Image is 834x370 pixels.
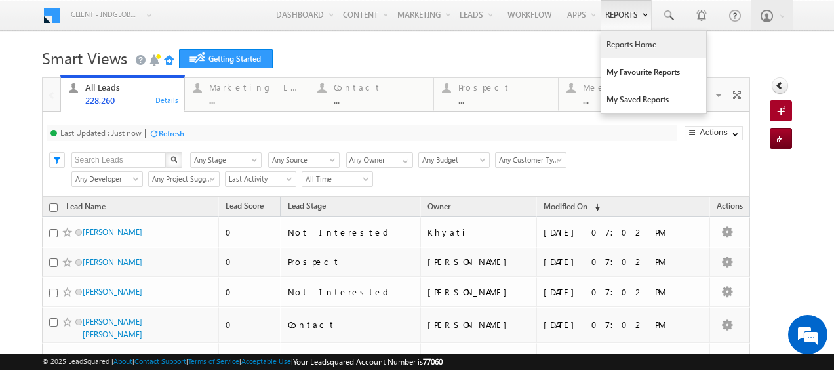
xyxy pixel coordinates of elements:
[346,152,412,168] div: Owner Filter
[423,357,443,367] span: 77060
[458,95,550,105] div: ...
[427,226,531,238] div: Khyati
[83,257,142,267] a: [PERSON_NAME]
[418,152,488,168] div: Budget Filter
[226,286,274,298] div: 0
[334,95,426,105] div: ...
[427,319,531,331] div: [PERSON_NAME]
[302,171,373,187] a: All Time
[544,286,704,298] div: [DATE] 07:02 PM
[288,256,414,268] div: Prospect
[583,95,675,105] div: ...
[149,173,215,185] span: Any Project Suggested
[418,152,490,168] a: Any Budget
[148,171,220,187] a: Any Project Suggested
[427,256,531,268] div: [PERSON_NAME]
[226,226,274,238] div: 0
[309,78,434,111] a: Contact...
[346,152,413,168] input: Type to Search
[293,357,443,367] span: Your Leadsquared Account Number is
[558,78,683,111] a: Meeting...
[184,78,309,111] a: Marketing Leads...
[226,256,274,268] div: 0
[60,199,112,216] a: Lead Name
[42,47,127,68] span: Smart Views
[601,86,706,113] a: My Saved Reports
[191,154,257,166] span: Any Stage
[710,199,749,216] span: Actions
[458,82,550,92] div: Prospect
[71,171,143,187] a: Any Developer
[85,82,177,92] div: All Leads
[537,199,606,216] a: Modified On (sorted descending)
[395,153,412,166] a: Show All Items
[334,82,426,92] div: Contact
[71,152,167,168] input: Search Leads
[148,171,218,187] div: Project Suggested Filter
[83,317,142,339] a: [PERSON_NAME] [PERSON_NAME]
[225,171,296,187] a: Last Activity
[83,287,142,297] a: [PERSON_NAME]
[60,75,186,112] a: All Leads228,260Details
[288,319,414,331] div: Contact
[288,201,326,211] span: Lead Stage
[583,82,675,92] div: Meeting
[209,82,301,92] div: Marketing Leads
[433,78,559,111] a: Prospect...
[209,95,301,105] div: ...
[288,286,414,298] div: Not Interested
[113,357,132,365] a: About
[269,154,335,166] span: Any Source
[601,31,706,58] a: Reports Home
[419,154,485,166] span: Any Budget
[427,201,450,211] span: Owner
[60,128,142,138] div: Last Updated : Just now
[72,173,138,185] span: Any Developer
[190,152,262,168] a: Any Stage
[544,226,704,238] div: [DATE] 07:02 PM
[685,126,743,140] button: Actions
[155,94,180,106] div: Details
[268,152,340,168] a: Any Source
[49,203,58,212] input: Check all records
[495,152,565,168] div: Customer Type Filter
[226,201,264,211] span: Lead Score
[544,256,704,268] div: [DATE] 07:02 PM
[544,319,704,331] div: [DATE] 07:02 PM
[179,49,273,68] a: Getting Started
[226,173,292,185] span: Last Activity
[71,171,142,187] div: Developer Filter
[83,227,142,237] a: [PERSON_NAME]
[71,8,140,21] span: Client - indglobal1 (77060)
[601,58,706,86] a: My Favourite Reports
[188,357,239,365] a: Terms of Service
[288,226,414,238] div: Not Interested
[241,357,291,365] a: Acceptable Use
[42,356,443,368] span: © 2025 LeadSquared | | | | |
[268,152,340,168] div: Lead Source Filter
[427,286,531,298] div: [PERSON_NAME]
[495,152,566,168] a: Any Customer Type
[302,173,368,185] span: All Time
[134,357,186,365] a: Contact Support
[544,201,587,211] span: Modified On
[496,154,562,166] span: Any Customer Type
[589,202,600,213] span: (sorted descending)
[159,129,184,138] div: Refresh
[85,95,177,105] div: 228,260
[219,199,270,216] a: Lead Score
[281,199,332,216] a: Lead Stage
[226,319,274,331] div: 0
[190,152,262,168] div: Lead Stage Filter
[170,156,177,163] img: Search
